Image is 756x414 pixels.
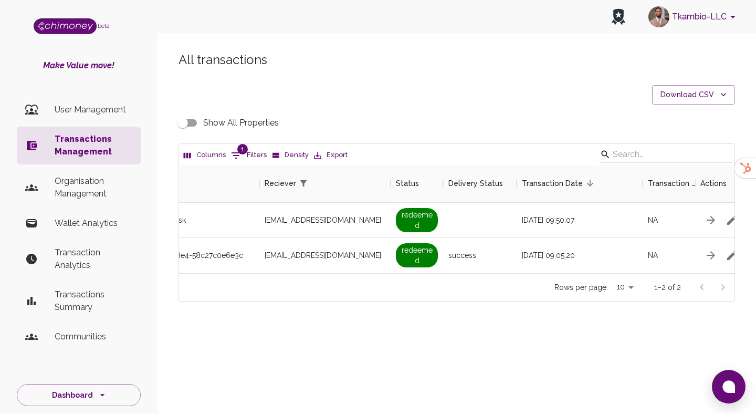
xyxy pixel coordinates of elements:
div: 1 active filter [296,176,311,191]
button: Sort [583,176,597,191]
button: Show filters [228,147,269,164]
img: Logo [34,18,97,34]
p: Wallet Analytics [55,217,132,230]
div: Search [600,146,732,165]
div: Initiator [91,164,259,202]
p: Communities [55,330,132,343]
div: Reciever [265,164,296,202]
input: Search… [613,146,717,163]
button: account of current user [644,3,743,30]
p: Rows per page: [554,282,608,293]
p: Transactions Summary [55,288,132,314]
button: Download CSV [652,85,735,105]
span: redeemed [396,243,438,267]
div: Delivery Status [443,164,517,202]
div: NA [643,203,695,238]
p: Organisation Management [55,175,132,200]
div: Reciever [259,164,391,202]
div: [DATE] 09:50:07 [517,203,643,238]
div: Transaction payment Method [648,164,695,202]
span: beta [98,23,110,29]
h5: All transactions [178,51,735,68]
button: Select columns [181,147,228,163]
div: NA [643,238,695,273]
p: Transactions Management [55,133,132,158]
div: Actions [700,164,727,202]
span: 1 [237,144,248,154]
button: Show filters [296,176,311,191]
img: avatar [648,6,669,27]
span: [EMAIL_ADDRESS][DOMAIN_NAME] [265,250,381,261]
div: Transaction Date [522,164,583,202]
div: [DATE] 09:05:20 [517,238,643,273]
div: Status [396,164,419,202]
div: Transaction payment Method [643,164,695,202]
span: Show All Properties [203,117,279,129]
div: 10 [612,280,637,295]
button: Dashboard [17,384,141,407]
div: Transaction Date [517,164,643,202]
div: Status [391,164,443,202]
button: Open chat window [712,370,745,403]
p: Transaction Analytics [55,246,132,272]
button: Sort [311,176,325,191]
button: Export [311,147,350,163]
p: 1–2 of 2 [654,282,681,293]
div: success [443,238,517,273]
p: User Management [55,103,132,116]
span: redeemed [396,208,438,232]
div: Delivery Status [448,164,503,202]
span: [EMAIL_ADDRESS][DOMAIN_NAME] [265,215,381,225]
button: Density [269,147,311,163]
